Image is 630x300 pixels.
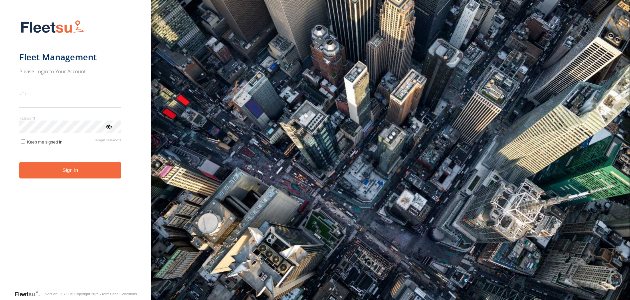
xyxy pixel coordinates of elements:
form: main [19,16,132,290]
img: Fleetsu [19,19,86,36]
a: Terms and Conditions [101,292,137,296]
label: Email [19,91,122,96]
label: Password [19,116,122,121]
h2: Please Login to Your Account [19,68,122,75]
div: Version: 307.00 [45,292,70,296]
div: © Copyright 2025 - [71,292,137,296]
div: ViewPassword [105,123,112,130]
h1: Fleet Management [19,52,122,63]
span: Keep me signed in [27,140,62,145]
a: Visit our Website [14,291,45,297]
button: Sign in [19,162,122,178]
a: Forgot password? [95,138,121,145]
input: Keep me signed in [21,139,25,144]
